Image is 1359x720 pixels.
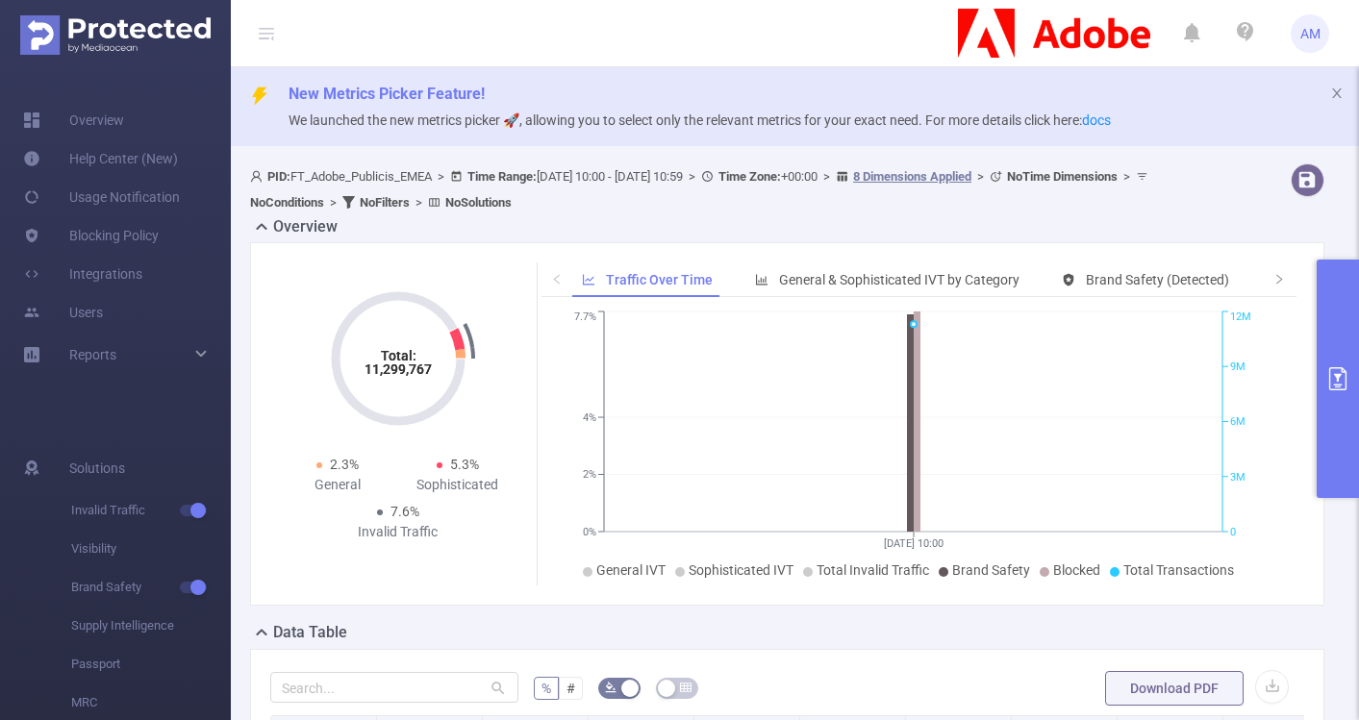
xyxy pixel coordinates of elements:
img: Protected Media [20,15,211,55]
a: Overview [23,101,124,139]
h2: Overview [273,215,338,238]
tspan: 9M [1230,360,1246,373]
input: Search... [270,672,518,703]
span: New Metrics Picker Feature! [289,85,485,103]
span: General IVT [596,562,666,578]
a: Reports [69,335,116,374]
i: icon: bar-chart [755,273,768,286]
span: 7.6% [390,504,419,519]
span: 2.3% [330,457,359,472]
span: > [683,169,701,184]
span: > [410,195,428,210]
b: No Conditions [250,195,324,210]
i: icon: right [1273,273,1285,285]
h2: Data Table [273,621,347,644]
b: No Filters [360,195,410,210]
span: Brand Safety [71,568,231,607]
a: Users [23,293,103,332]
i: icon: table [680,682,692,693]
span: Brand Safety (Detected) [1086,272,1229,287]
tspan: [DATE] 10:00 [884,537,944,550]
i: icon: thunderbolt [250,87,269,106]
button: Download PDF [1105,671,1244,706]
b: No Solutions [445,195,512,210]
tspan: 12M [1230,311,1251,324]
i: icon: close [1330,87,1344,100]
b: Time Zone: [718,169,781,184]
button: icon: close [1330,83,1344,104]
a: Blocking Policy [23,216,159,255]
span: Visibility [71,530,231,568]
span: 5.3% [450,457,479,472]
tspan: 0 [1230,526,1236,538]
span: Passport [71,645,231,683]
span: % [541,681,551,696]
span: Brand Safety [952,562,1030,578]
span: Supply Intelligence [71,607,231,645]
span: # [566,681,575,696]
tspan: 3M [1230,471,1246,484]
span: Total Invalid Traffic [817,562,929,578]
tspan: 6M [1230,416,1246,429]
tspan: 2% [583,469,596,482]
a: Help Center (New) [23,139,178,178]
i: icon: left [551,273,563,285]
a: docs [1082,112,1111,128]
b: PID: [267,169,290,184]
tspan: Total: [380,348,415,363]
span: Invalid Traffic [71,491,231,530]
tspan: 4% [583,411,596,424]
span: Reports [69,347,116,362]
span: > [971,169,990,184]
span: AM [1300,14,1321,53]
tspan: 7.7% [574,311,596,324]
a: Integrations [23,255,142,293]
i: icon: user [250,170,267,183]
span: FT_Adobe_Publicis_EMEA [DATE] 10:00 - [DATE] 10:59 +00:00 [250,169,1153,210]
span: Sophisticated IVT [689,562,793,578]
span: Solutions [69,449,125,487]
a: Usage Notification [23,178,180,216]
b: No Time Dimensions [1007,169,1118,184]
div: General [278,475,398,495]
span: > [432,169,450,184]
tspan: 0% [583,526,596,538]
span: Total Transactions [1123,562,1234,578]
span: > [818,169,836,184]
span: Traffic Over Time [606,272,713,287]
span: > [324,195,342,210]
div: Invalid Traffic [338,522,458,542]
span: General & Sophisticated IVT by Category [779,272,1019,287]
tspan: 11,299,767 [365,361,432,377]
i: icon: bg-colors [605,682,617,693]
b: Time Range: [467,169,537,184]
div: Sophisticated [398,475,518,495]
span: > [1118,169,1136,184]
i: icon: line-chart [582,273,595,286]
span: Blocked [1053,562,1100,578]
u: 8 Dimensions Applied [853,169,971,184]
span: We launched the new metrics picker 🚀, allowing you to select only the relevant metrics for your e... [289,112,1111,128]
